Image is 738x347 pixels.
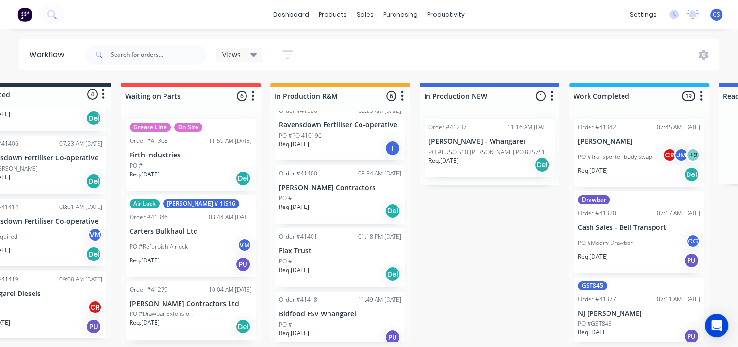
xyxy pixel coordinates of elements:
div: Open Intercom Messenger [705,314,728,337]
div: 08:01 AM [DATE] [59,203,102,211]
div: 07:11 AM [DATE] [657,295,700,304]
p: Req. [DATE] [578,252,608,261]
div: 11:16 AM [DATE] [508,123,551,132]
p: PO # [279,194,292,203]
div: Order #41237 [428,123,467,132]
p: PO #GST845 [578,319,612,328]
div: Order #41308 [130,137,168,145]
div: [PERSON_NAME] # 1IS16 [163,199,239,208]
div: 01:18 PM [DATE] [358,232,401,241]
a: dashboard [268,7,314,22]
p: [PERSON_NAME] - Whangarei [428,138,551,146]
div: Order #4140008:54 AM [DATE][PERSON_NAME] ContractorsPO #Req.[DATE]Del [275,165,405,224]
p: Req. [DATE] [279,140,309,149]
div: 11:59 AM [DATE] [209,137,252,145]
div: Grease LineOn SiteOrder #4130811:59 AM [DATE]Firth IndustriesPO #Req.[DATE]Del [126,119,256,191]
div: Order #4138608:29 AM [DATE]Ravensdown Fertiliser Co-operativePO #PO 410196Req.[DATE]I [275,89,405,160]
div: Grease Line [130,123,171,132]
div: 09:08 AM [DATE] [59,275,102,284]
div: CR [662,148,677,162]
p: Cash Sales - Bell Transport [578,224,700,232]
p: Carters Bulkhaul Ltd [130,227,252,236]
p: Bidfood FSV Whangarei [279,310,401,318]
p: [PERSON_NAME] Contractors Ltd [130,300,252,308]
p: Req. [DATE] [279,329,309,338]
p: Req. [DATE] [279,203,309,211]
div: PU [684,329,699,344]
div: Order #41342 [578,123,616,132]
div: Air Lock [130,199,160,208]
p: [PERSON_NAME] [578,138,700,146]
div: PU [684,253,699,268]
div: Del [86,110,101,126]
div: 07:45 AM [DATE] [657,123,700,132]
div: PU [235,257,251,272]
p: Firth Industries [130,151,252,159]
p: PO # [130,161,143,170]
div: Order #41418 [279,295,317,304]
div: Order #41346 [130,213,168,222]
div: Order #41401 [279,232,317,241]
div: purchasing [378,7,423,22]
div: Del [385,266,400,282]
div: VM [88,227,102,242]
div: Order #4140101:18 PM [DATE]Flax TrustPO #Req.[DATE]Del [275,228,405,287]
div: PU [86,319,101,334]
p: Req. [DATE] [428,156,459,165]
div: products [314,7,352,22]
div: GST845 [578,281,607,290]
p: Flax Trust [279,247,401,255]
div: 08:54 AM [DATE] [358,169,401,178]
p: PO # [279,257,292,266]
div: DrawbarOrder #4132007:17 AM [DATE]Cash Sales - Bell TransportPO #Modify DrawbarCGReq.[DATE]PU [574,191,704,273]
div: 07:17 AM [DATE] [657,209,700,218]
div: PU [385,330,400,345]
div: Order #4123711:16 AM [DATE][PERSON_NAME] - WhangareiPO #FUSO 510 [PERSON_NAME] PO 825751Req.[DATE... [425,119,555,177]
div: 11:49 AM [DATE] [358,295,401,304]
div: Del [235,319,251,334]
div: 08:44 AM [DATE] [209,213,252,222]
p: Ravensdown Fertiliser Co-operative [279,121,401,129]
div: 08:29 AM [DATE] [358,106,401,115]
div: Del [235,171,251,186]
p: Req. [DATE] [130,318,160,327]
div: Del [86,246,101,262]
div: CR [88,300,102,314]
div: Order #41279 [130,285,168,294]
div: Order #4127910:04 AM [DATE][PERSON_NAME] Contractors LtdPO #Drawbar ExtensionReq.[DATE]Del [126,281,256,340]
div: settings [625,7,661,22]
div: productivity [423,7,470,22]
div: 07:23 AM [DATE] [59,139,102,148]
p: PO #Refurbish Airlock [130,243,188,251]
div: Del [684,167,699,182]
div: Del [385,203,400,219]
p: [PERSON_NAME] Contractors [279,184,401,192]
div: JM [674,148,689,162]
div: Order #41386 [279,106,317,115]
div: Order #41377 [578,295,616,304]
div: On Site [174,123,202,132]
div: Del [534,157,550,173]
span: CS [713,10,720,19]
div: I [385,140,400,156]
p: PO #FUSO 510 [PERSON_NAME] PO 825751 [428,148,545,156]
p: PO #Drawbar Extension [130,310,193,318]
p: PO # [279,320,292,329]
div: Order #41320 [578,209,616,218]
p: Req. [DATE] [578,328,608,337]
input: Search for orders... [111,45,207,65]
div: Workflow [29,49,69,61]
div: Drawbar [578,195,610,204]
p: Req. [DATE] [578,166,608,175]
p: PO #PO 410196 [279,131,322,140]
img: Factory [17,7,32,22]
div: 10:04 AM [DATE] [209,285,252,294]
div: Order #41400 [279,169,317,178]
p: Req. [DATE] [130,170,160,179]
p: Req. [DATE] [279,266,309,275]
p: PO #Modify Drawbar [578,239,633,247]
div: sales [352,7,378,22]
span: Views [222,50,241,60]
p: PO #Transporter body swap [578,153,652,161]
p: NJ [PERSON_NAME] [578,310,700,318]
